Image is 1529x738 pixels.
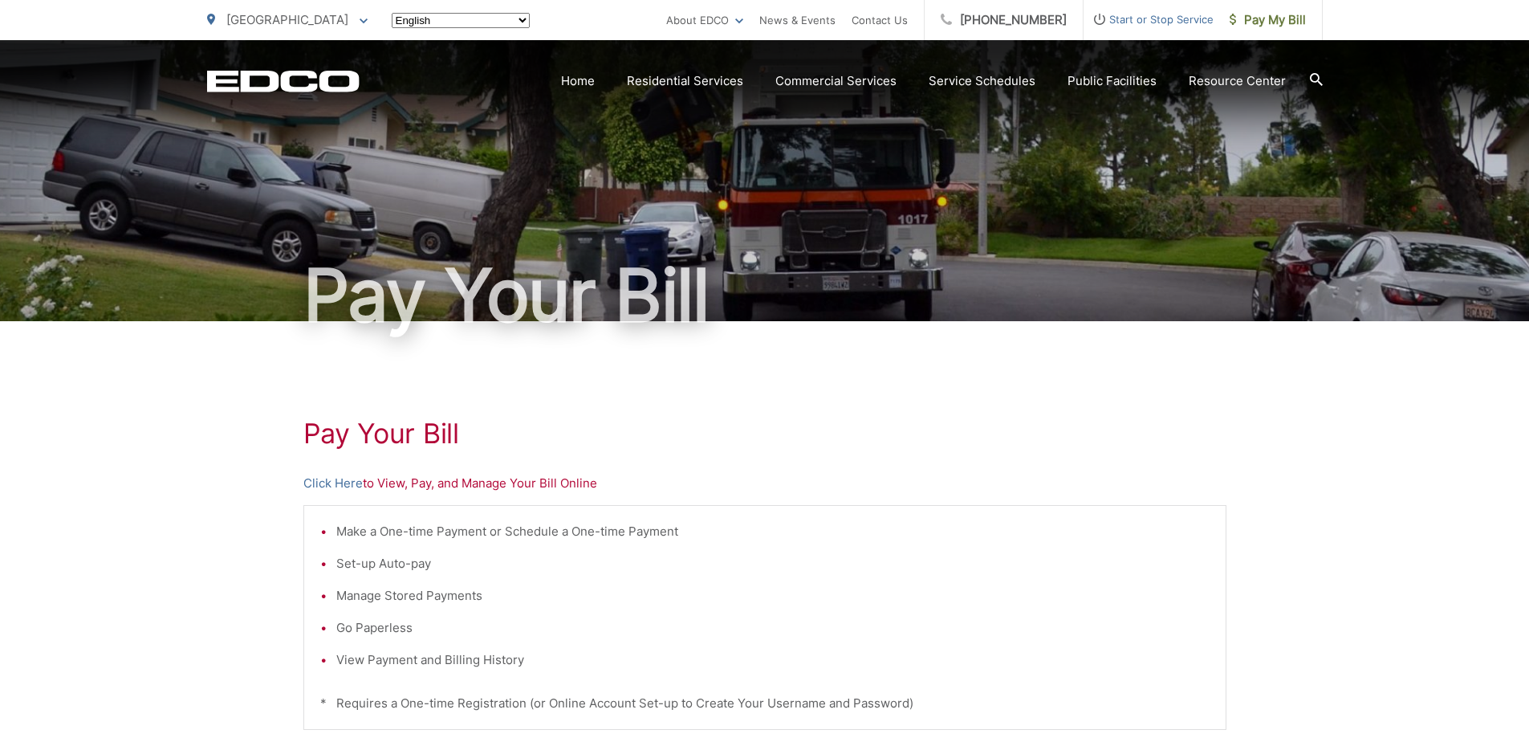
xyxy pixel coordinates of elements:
[1067,71,1157,91] a: Public Facilities
[336,522,1210,541] li: Make a One-time Payment or Schedule a One-time Payment
[336,586,1210,605] li: Manage Stored Payments
[320,694,1210,713] p: * Requires a One-time Registration (or Online Account Set-up to Create Your Username and Password)
[336,554,1210,573] li: Set-up Auto-pay
[759,10,836,30] a: News & Events
[336,618,1210,638] li: Go Paperless
[336,650,1210,670] li: View Payment and Billing History
[303,474,363,493] a: Click Here
[561,71,595,91] a: Home
[207,70,360,92] a: EDCD logo. Return to the homepage.
[627,71,743,91] a: Residential Services
[1230,10,1306,30] span: Pay My Bill
[666,10,743,30] a: About EDCO
[392,13,530,28] select: Select a language
[775,71,897,91] a: Commercial Services
[929,71,1035,91] a: Service Schedules
[226,12,348,27] span: [GEOGRAPHIC_DATA]
[1189,71,1286,91] a: Resource Center
[303,474,1226,493] p: to View, Pay, and Manage Your Bill Online
[852,10,908,30] a: Contact Us
[207,255,1323,336] h1: Pay Your Bill
[303,418,1226,450] h1: Pay Your Bill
